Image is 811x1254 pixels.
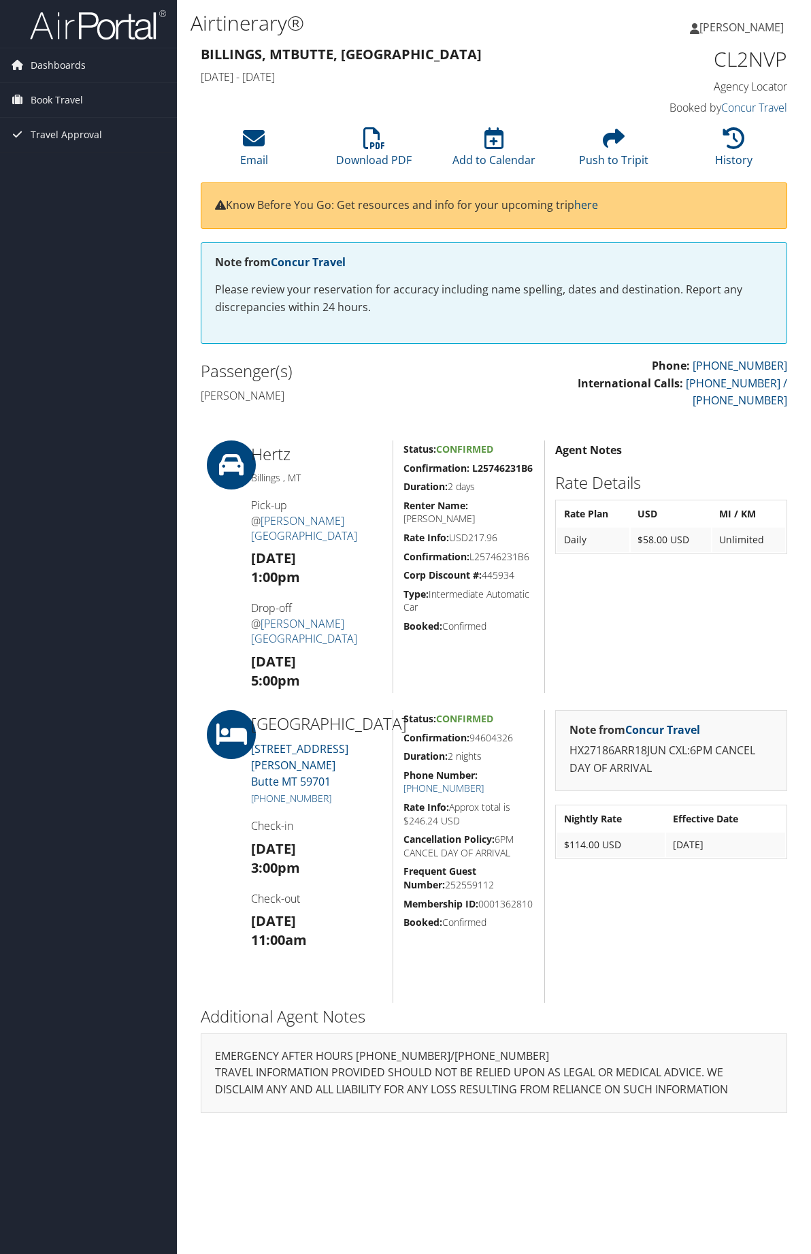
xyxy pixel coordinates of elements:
[699,20,784,35] span: [PERSON_NAME]
[403,731,469,744] strong: Confirmation:
[215,255,346,270] strong: Note from
[712,528,785,552] td: Unlimited
[631,502,712,526] th: USD
[652,358,690,373] strong: Phone:
[403,588,534,614] h5: Intermediate Automatic Car
[251,549,296,567] strong: [DATE]
[251,741,348,789] a: [STREET_ADDRESS][PERSON_NAME]Butte MT 59701
[201,69,635,84] h4: [DATE] - [DATE]
[557,502,629,526] th: Rate Plan
[403,782,484,794] a: [PHONE_NUMBER]
[31,83,83,117] span: Book Travel
[251,443,382,466] h2: Hertz
[686,376,787,408] a: [PHONE_NUMBER] / [PHONE_NUMBER]
[721,100,787,115] a: Concur Travel
[403,620,442,632] strong: Booked:
[251,891,382,906] h4: Check-out
[191,9,595,37] h1: Airtinerary®
[251,712,382,735] h2: [GEOGRAPHIC_DATA]
[251,818,382,833] h4: Check-in
[403,462,533,475] strong: Confirmation: L25746231B6
[251,652,296,671] strong: [DATE]
[715,135,752,167] a: History
[555,443,622,457] strong: Agent Notes
[557,833,665,857] td: $114.00 USD
[403,480,448,493] strong: Duration:
[693,358,787,373] a: [PHONE_NUMBER]
[578,376,683,391] strong: International Calls:
[240,135,268,167] a: Email
[251,498,382,543] h4: Pick-up @
[403,833,534,859] h5: 6PM CANCEL DAY OF ARRIVAL
[30,9,166,41] img: airportal-logo.png
[690,7,797,48] a: [PERSON_NAME]
[201,388,484,403] h4: [PERSON_NAME]
[403,499,534,526] h5: [PERSON_NAME]
[201,45,482,63] strong: Billings, MT Butte, [GEOGRAPHIC_DATA]
[656,100,787,115] h4: Booked by
[251,671,300,690] strong: 5:00pm
[436,443,493,455] span: Confirmed
[666,807,785,831] th: Effective Date
[403,769,478,782] strong: Phone Number:
[569,742,773,777] p: HX27186ARR18JUN CXL:6PM CANCEL DAY OF ARRIVAL
[215,281,773,316] p: Please review your reservation for accuracy including name spelling, dates and destination. Repor...
[31,48,86,82] span: Dashboards
[251,912,296,930] strong: [DATE]
[436,712,493,725] span: Confirmed
[403,865,476,891] strong: Frequent Guest Number:
[251,839,296,858] strong: [DATE]
[251,858,300,877] strong: 3:00pm
[251,600,382,646] h4: Drop-off @
[251,616,357,646] a: [PERSON_NAME][GEOGRAPHIC_DATA]
[631,528,712,552] td: $58.00 USD
[403,712,436,725] strong: Status:
[201,359,484,383] h2: Passenger(s)
[403,897,534,911] h5: 0001362810
[403,897,478,910] strong: Membership ID:
[251,471,382,485] h5: Billings , MT
[656,45,787,74] h1: CL2NVP
[251,931,307,949] strong: 11:00am
[215,197,773,214] p: Know Before You Go: Get resources and info for your upcoming trip
[403,531,534,545] h5: USD217.96
[403,731,534,745] h5: 94604326
[625,722,700,737] a: Concur Travel
[403,865,534,891] h5: 252559112
[336,135,412,167] a: Download PDF
[557,807,665,831] th: Nightly Rate
[452,135,535,167] a: Add to Calendar
[403,588,429,600] strong: Type:
[403,443,436,455] strong: Status:
[712,502,785,526] th: MI / KM
[403,550,534,564] h5: L25746231B6
[403,801,449,814] strong: Rate Info:
[403,568,534,582] h5: 445934
[403,750,534,763] h5: 2 nights
[251,568,300,586] strong: 1:00pm
[569,722,700,737] strong: Note from
[271,255,346,270] a: Concur Travel
[251,792,331,805] a: [PHONE_NUMBER]
[201,1033,787,1113] div: EMERGENCY AFTER HOURS [PHONE_NUMBER]/[PHONE_NUMBER]
[403,916,534,929] h5: Confirmed
[574,197,598,212] a: here
[403,620,534,633] h5: Confirmed
[579,135,648,167] a: Push to Tripit
[403,750,448,762] strong: Duration:
[403,499,468,512] strong: Renter Name:
[251,513,357,543] a: [PERSON_NAME][GEOGRAPHIC_DATA]
[31,118,102,152] span: Travel Approval
[555,471,787,494] h2: Rate Details
[656,79,787,94] h4: Agency Locator
[403,833,495,846] strong: Cancellation Policy:
[215,1064,773,1099] p: TRAVEL INFORMATION PROVIDED SHOULD NOT BE RELIED UPON AS LEGAL OR MEDICAL ADVICE. WE DISCLAIM ANY...
[201,1005,787,1028] h2: Additional Agent Notes
[403,568,482,581] strong: Corp Discount #:
[403,801,534,827] h5: Approx total is $246.24 USD
[403,531,449,544] strong: Rate Info:
[557,528,629,552] td: Daily
[403,916,442,929] strong: Booked:
[403,550,469,563] strong: Confirmation:
[666,833,785,857] td: [DATE]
